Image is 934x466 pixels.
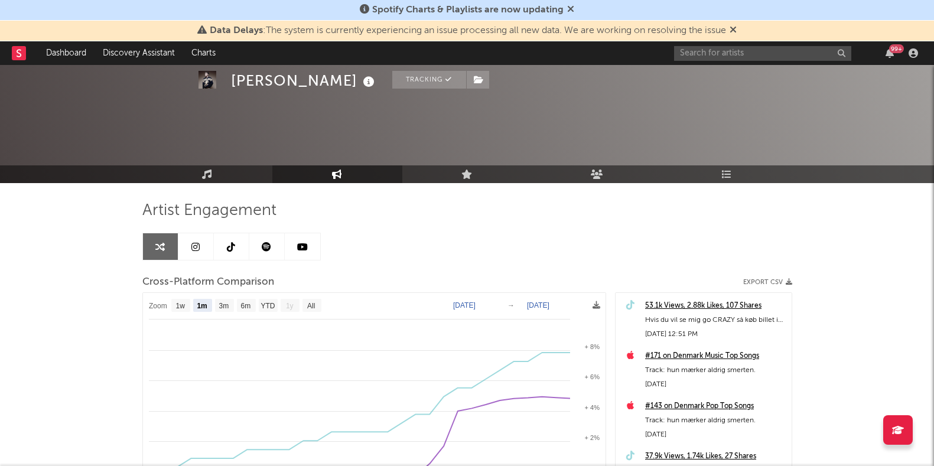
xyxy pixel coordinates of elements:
[730,26,737,35] span: Dismiss
[183,41,224,65] a: Charts
[285,302,293,310] text: 1y
[645,313,786,327] div: Hvis du vil se mig go CRAZY så køb billet i bio😌
[889,44,904,53] div: 99 +
[142,204,276,218] span: Artist Engagement
[584,343,600,350] text: + 8%
[507,301,515,309] text: →
[584,404,600,411] text: + 4%
[645,327,786,341] div: [DATE] 12:51 PM
[197,302,207,310] text: 1m
[645,363,786,377] div: Track: hun mærker aldrig smerten.
[584,434,600,441] text: + 2%
[645,428,786,442] div: [DATE]
[307,302,314,310] text: All
[175,302,185,310] text: 1w
[567,5,574,15] span: Dismiss
[743,279,792,286] button: Export CSV
[142,275,274,289] span: Cross-Platform Comparison
[645,413,786,428] div: Track: hun mærker aldrig smerten.
[149,302,167,310] text: Zoom
[645,349,786,363] a: #171 on Denmark Music Top Songs
[219,302,229,310] text: 3m
[584,373,600,380] text: + 6%
[38,41,95,65] a: Dashboard
[210,26,263,35] span: Data Delays
[527,301,549,309] text: [DATE]
[645,299,786,313] a: 53.1k Views, 2.88k Likes, 107 Shares
[372,5,564,15] span: Spotify Charts & Playlists are now updating
[392,71,466,89] button: Tracking
[240,302,250,310] text: 6m
[453,301,476,309] text: [DATE]
[210,26,726,35] span: : The system is currently experiencing an issue processing all new data. We are working on resolv...
[645,449,786,464] a: 37.9k Views, 1.74k Likes, 27 Shares
[645,399,786,413] a: #143 on Denmark Pop Top Songs
[886,48,894,58] button: 99+
[261,302,275,310] text: YTD
[95,41,183,65] a: Discovery Assistant
[231,71,377,90] div: [PERSON_NAME]
[645,377,786,392] div: [DATE]
[674,46,851,61] input: Search for artists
